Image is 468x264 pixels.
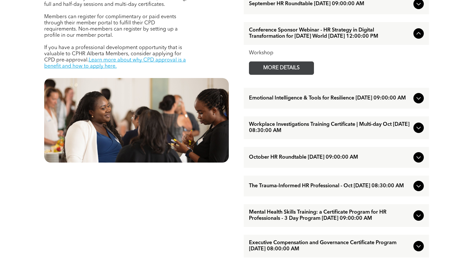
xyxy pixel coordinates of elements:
[44,45,182,63] span: If you have a professional development opportunity that is valuable to CPHR Alberta Members, cons...
[249,27,411,40] span: Conference Sponsor Webinar - HR Strategy in Digital Transformation for [DATE] World [DATE] 12:00:...
[249,61,314,75] a: MORE DETAILS
[249,154,411,161] span: October HR Roundtable [DATE] 09:00:00 AM
[249,95,411,101] span: Emotional Intelligence & Tools for Resilience [DATE] 09:00:00 AM
[249,122,411,134] span: Workplace Investigations Training Certificate | Multi-day Oct [DATE] 08:30:00 AM
[249,183,411,189] span: The Trauma-Informed HR Professional - Oct [DATE] 08:30:00 AM
[249,1,411,7] span: September HR Roundtable [DATE] 09:00:00 AM
[249,50,424,56] div: Workshop
[249,209,411,222] span: Mental Health Skills Training: a Certificate Program for HR Professionals - 3 Day Program [DATE] ...
[44,14,178,38] span: Members can register for complimentary or paid events through their member portal to fulfill thei...
[256,62,307,74] span: MORE DETAILS
[44,58,186,69] a: Learn more about why CPD approval is a benefit and how to apply here.
[249,240,411,252] span: Executive Compensation and Governance Certificate Program [DATE] 08:00:00 AM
